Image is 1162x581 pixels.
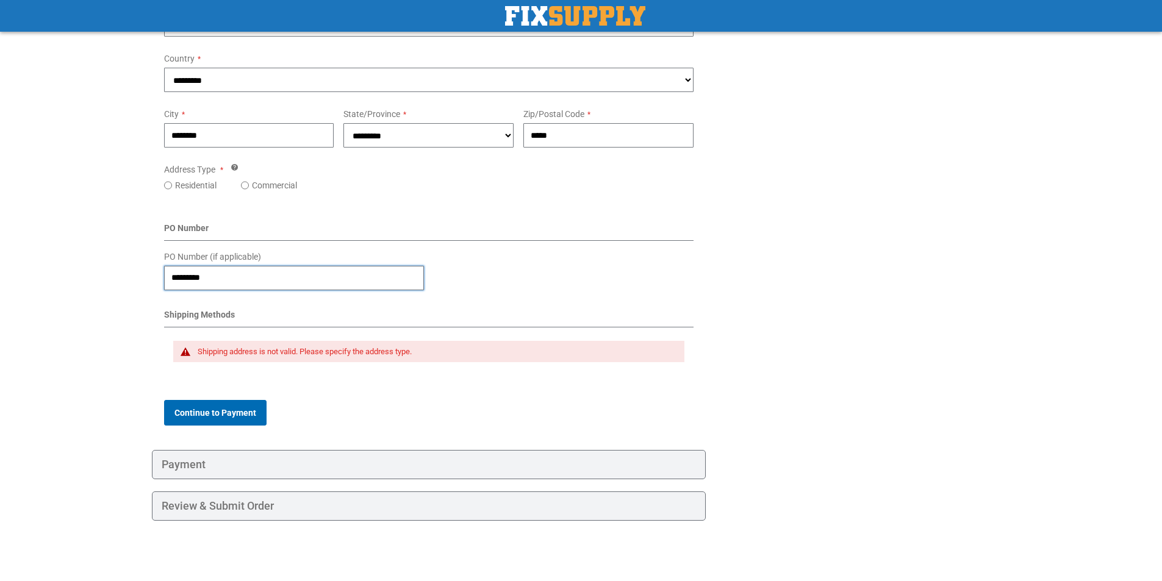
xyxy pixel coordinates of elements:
[164,308,694,327] div: Shipping Methods
[152,450,706,479] div: Payment
[505,6,645,26] img: Fix Industrial Supply
[164,165,215,174] span: Address Type
[152,491,706,521] div: Review & Submit Order
[164,222,694,241] div: PO Number
[174,408,256,418] span: Continue to Payment
[505,6,645,26] a: store logo
[198,347,673,357] div: Shipping address is not valid. Please specify the address type.
[164,109,179,119] span: City
[164,400,267,426] button: Continue to Payment
[175,179,217,191] label: Residential
[343,109,400,119] span: State/Province
[164,54,195,63] span: Country
[523,109,584,119] span: Zip/Postal Code
[252,179,297,191] label: Commercial
[164,252,261,262] span: PO Number (if applicable)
